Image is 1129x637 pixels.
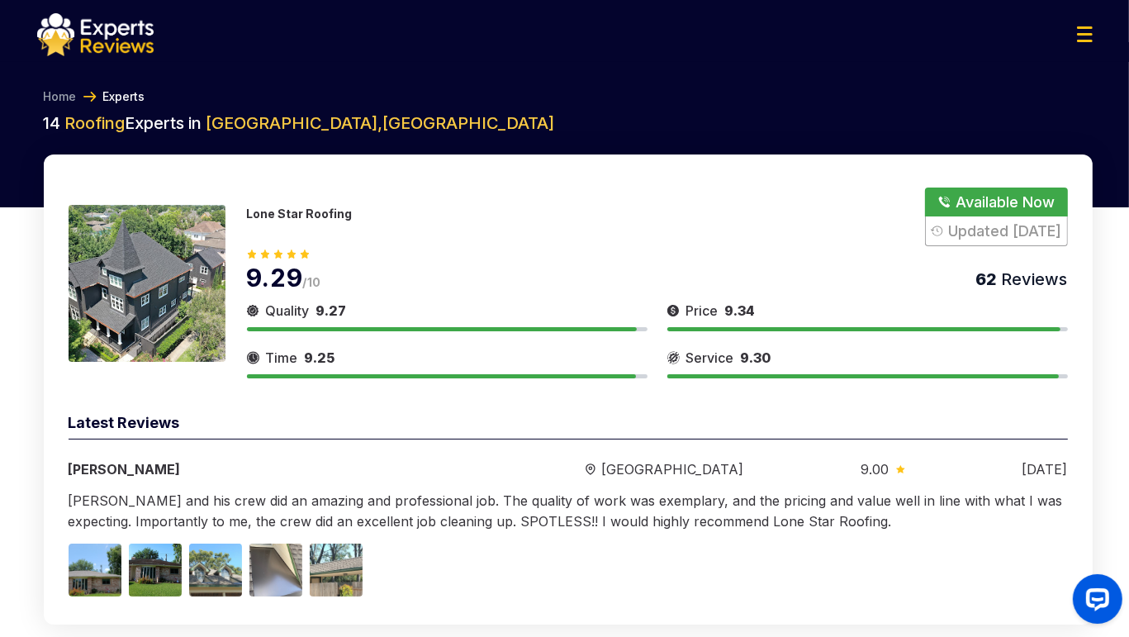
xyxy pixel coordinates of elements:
[189,544,242,597] img: Image 3
[896,465,905,473] img: slider icon
[686,348,734,368] span: Service
[667,301,680,321] img: slider icon
[725,302,756,319] span: 9.34
[206,113,555,133] span: [GEOGRAPHIC_DATA] , [GEOGRAPHIC_DATA]
[37,13,154,56] img: logo
[247,207,353,221] p: Lone Star Roofing
[861,459,889,479] span: 9.00
[266,301,310,321] span: Quality
[44,88,77,105] a: Home
[586,463,595,476] img: slider icon
[247,301,259,321] img: slider icon
[1022,459,1068,479] div: [DATE]
[316,302,347,319] span: 9.27
[266,348,298,368] span: Time
[69,411,1068,440] div: Latest Reviews
[998,269,1068,289] span: Reviews
[1077,26,1093,42] img: Menu Icon
[667,348,680,368] img: slider icon
[247,263,303,292] span: 9.29
[310,544,363,597] img: Image 5
[44,112,1093,135] h2: 14 Experts in
[69,544,121,597] img: Image 1
[247,348,259,368] img: slider icon
[129,544,182,597] img: Image 2
[1060,568,1129,637] iframe: OpenWidget widget
[37,88,1093,105] nav: Breadcrumb
[741,349,771,366] span: 9.30
[69,205,225,362] img: 175466279898754.jpeg
[602,459,744,479] span: [GEOGRAPHIC_DATA]
[976,269,998,289] span: 62
[249,544,302,597] img: Image 4
[303,275,321,289] span: /10
[69,492,1063,530] span: [PERSON_NAME] and his crew did an amazing and professional job. The quality of work was exemplary...
[103,88,145,105] a: Experts
[686,301,719,321] span: Price
[65,113,126,133] span: Roofing
[69,459,468,479] div: [PERSON_NAME]
[305,349,335,366] span: 9.25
